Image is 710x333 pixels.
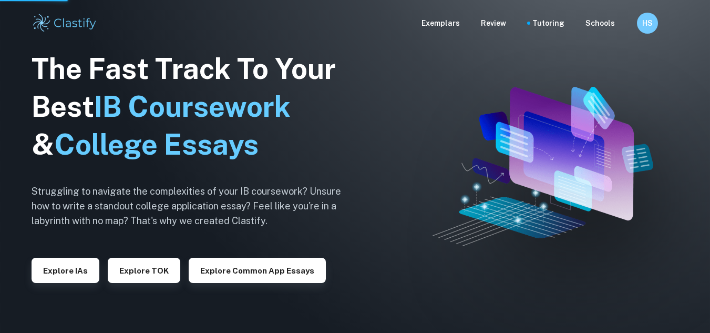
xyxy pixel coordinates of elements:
button: HS [637,13,658,34]
img: Clastify hero [433,87,653,247]
button: Explore IAs [32,258,99,283]
span: IB Coursework [94,90,291,123]
button: Help and Feedback [623,21,629,26]
a: Explore Common App essays [189,265,326,275]
a: Tutoring [532,17,564,29]
span: College Essays [54,128,259,161]
a: Explore IAs [32,265,99,275]
button: Explore Common App essays [189,258,326,283]
h6: HS [641,17,653,29]
a: Schools [585,17,615,29]
h1: The Fast Track To Your Best & [32,50,357,164]
p: Exemplars [421,17,460,29]
button: Explore TOK [108,258,180,283]
h6: Struggling to navigate the complexities of your IB coursework? Unsure how to write a standout col... [32,184,357,228]
img: Clastify logo [32,13,98,34]
a: Explore TOK [108,265,180,275]
p: Review [481,17,506,29]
